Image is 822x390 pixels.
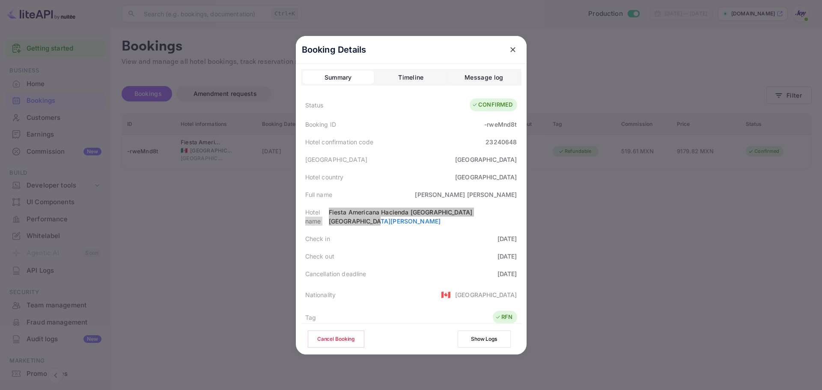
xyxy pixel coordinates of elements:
[497,252,517,261] div: [DATE]
[305,290,336,299] div: Nationality
[455,290,517,299] div: [GEOGRAPHIC_DATA]
[305,252,334,261] div: Check out
[448,71,519,84] button: Message log
[305,137,373,146] div: Hotel confirmation code
[305,101,324,110] div: Status
[305,313,316,322] div: Tag
[305,208,329,226] div: Hotel name
[472,101,512,109] div: CONFIRMED
[398,72,423,83] div: Timeline
[325,72,352,83] div: Summary
[441,287,451,302] span: United States
[305,173,344,182] div: Hotel country
[303,71,374,84] button: Summary
[485,137,517,146] div: 23240648
[465,72,503,83] div: Message log
[305,155,368,164] div: [GEOGRAPHIC_DATA]
[305,234,330,243] div: Check in
[308,330,364,348] button: Cancel Booking
[305,120,337,129] div: Booking ID
[505,42,521,57] button: close
[329,208,472,225] a: Fiesta Americana Hacienda [GEOGRAPHIC_DATA] [GEOGRAPHIC_DATA][PERSON_NAME]
[495,313,512,322] div: RFN
[484,120,517,129] div: -rweMnd8t
[458,330,511,348] button: Show Logs
[497,234,517,243] div: [DATE]
[497,269,517,278] div: [DATE]
[375,71,447,84] button: Timeline
[455,155,517,164] div: [GEOGRAPHIC_DATA]
[305,269,366,278] div: Cancellation deadline
[415,190,517,199] div: [PERSON_NAME] [PERSON_NAME]
[455,173,517,182] div: [GEOGRAPHIC_DATA]
[305,190,332,199] div: Full name
[302,43,366,56] p: Booking Details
